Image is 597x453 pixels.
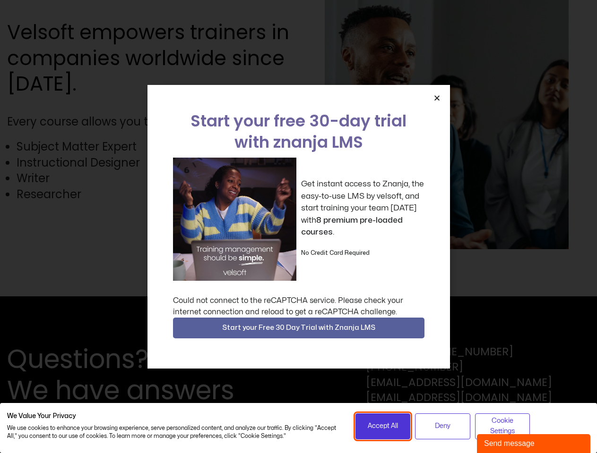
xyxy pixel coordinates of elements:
a: Close [433,94,441,101]
button: Accept all cookies [355,413,411,439]
button: Adjust cookie preferences [475,413,530,439]
button: Start your Free 30 Day Trial with Znanja LMS [173,318,424,338]
strong: 8 premium pre-loaded courses [301,216,403,236]
h2: We Value Your Privacy [7,412,341,420]
p: We use cookies to enhance your browsing experience, serve personalized content, and analyze our t... [7,424,341,440]
img: a woman sitting at her laptop dancing [173,158,296,281]
span: Deny [435,421,450,431]
span: Accept All [368,421,398,431]
iframe: chat widget [477,432,592,453]
h2: Start your free 30-day trial with znanja LMS [173,110,424,153]
span: Cookie Settings [481,416,524,437]
button: Deny all cookies [415,413,470,439]
p: Get instant access to Znanja, the easy-to-use LMS by velsoft, and start training your team [DATE]... [301,178,424,238]
strong: No Credit Card Required [301,250,370,256]
span: Start your Free 30 Day Trial with Znanja LMS [222,322,375,334]
div: Could not connect to the reCAPTCHA service. Please check your internet connection and reload to g... [173,295,424,318]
